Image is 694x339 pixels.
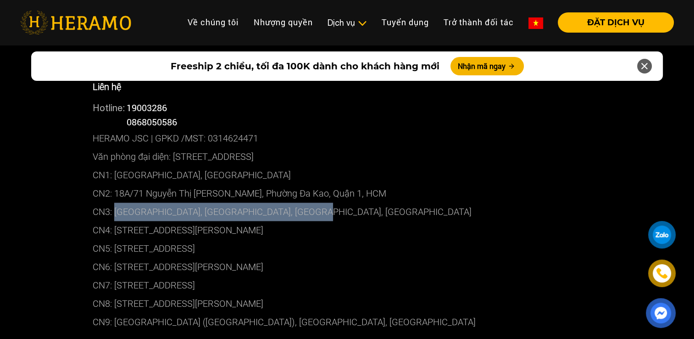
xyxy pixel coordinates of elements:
[93,147,602,166] p: Văn phòng đại diện: [STREET_ADDRESS]
[93,129,602,147] p: HERAMO JSC | GPKD /MST: 0314624471
[357,19,367,28] img: subToggleIcon
[450,57,524,75] button: Nhận mã ngay
[246,12,320,32] a: Nhượng quyền
[93,221,602,239] p: CN4: [STREET_ADDRESS][PERSON_NAME]
[528,17,543,29] img: vn-flag.png
[93,166,602,184] p: CN1: [GEOGRAPHIC_DATA], [GEOGRAPHIC_DATA]
[558,12,674,33] button: ĐẶT DỊCH VỤ
[93,276,602,294] p: CN7: [STREET_ADDRESS]
[180,12,246,32] a: Về chúng tôi
[93,239,602,258] p: CN5: [STREET_ADDRESS]
[650,261,674,286] a: phone-icon
[127,116,177,128] span: 0868050586
[93,313,602,331] p: CN9: [GEOGRAPHIC_DATA] ([GEOGRAPHIC_DATA]), [GEOGRAPHIC_DATA], [GEOGRAPHIC_DATA]
[93,80,602,94] p: Liên hệ
[93,294,602,313] p: CN8: [STREET_ADDRESS][PERSON_NAME]
[93,184,602,203] p: CN2: 18A/71 Nguyễn Thị [PERSON_NAME], Phường Đa Kao, Quận 1, HCM
[550,18,674,27] a: ĐẶT DỊCH VỤ
[171,59,439,73] span: Freeship 2 chiều, tối đa 100K dành cho khách hàng mới
[436,12,521,32] a: Trở thành đối tác
[93,203,602,221] p: CN3: [GEOGRAPHIC_DATA], [GEOGRAPHIC_DATA], [GEOGRAPHIC_DATA], [GEOGRAPHIC_DATA]
[328,17,367,29] div: Dịch vụ
[20,11,131,34] img: heramo-logo.png
[127,102,167,113] a: 19003286
[93,258,602,276] p: CN6: [STREET_ADDRESS][PERSON_NAME]
[93,102,125,113] span: Hotline:
[656,268,667,279] img: phone-icon
[374,12,436,32] a: Tuyển dụng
